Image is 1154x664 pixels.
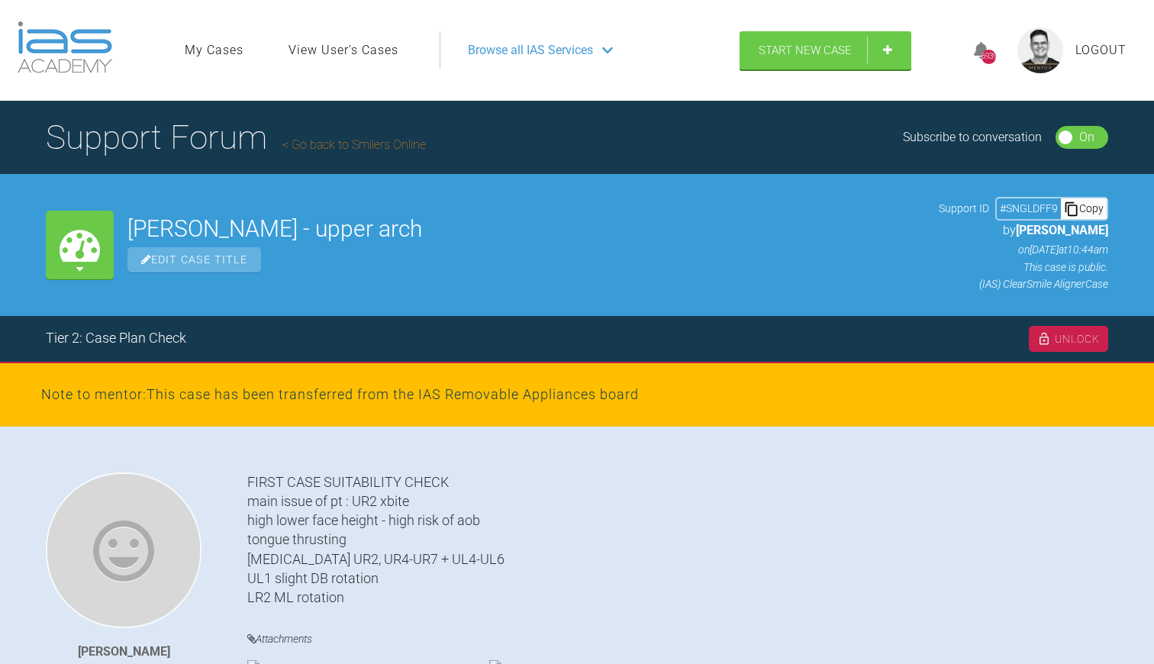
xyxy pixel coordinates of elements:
img: profile.png [1017,27,1063,73]
span: Edit Case Title [127,247,261,272]
img: unlock.cc94ed01.svg [1037,332,1051,346]
div: Unlock [1029,326,1108,352]
span: [PERSON_NAME] [1016,223,1108,237]
div: Subscribe to conversation [903,127,1042,147]
span: Support ID [939,200,989,217]
a: My Cases [185,40,243,60]
h2: [PERSON_NAME] - upper arch [127,218,925,240]
div: On [1079,127,1094,147]
span: Browse all IAS Services [468,40,593,60]
span: Start New Case [759,44,852,57]
div: Copy [1061,198,1107,218]
div: Tier 2: Case Plan Check [46,327,186,350]
a: Logout [1075,40,1127,60]
div: FIRST CASE SUITABILITY CHECK main issue of pt : UR2 xbite high lower face height - high risk of a... [247,472,1108,607]
div: 6939 [982,50,996,64]
h1: Support Forum [46,111,426,164]
a: Go back to Smilers Online [282,137,426,152]
h4: Attachments [247,630,1108,649]
p: by [939,221,1108,240]
img: Teodora Marola [46,472,201,628]
a: Start New Case [740,31,911,69]
a: View User's Cases [288,40,398,60]
p: (IAS) ClearSmile Aligner Case [939,276,1108,292]
div: # SNGLDFF9 [997,200,1061,217]
img: logo-light.3e3ef733.png [18,21,112,73]
p: This case is public. [939,259,1108,276]
div: [PERSON_NAME] [78,642,170,662]
p: on [DATE] at 10:44am [939,241,1108,258]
